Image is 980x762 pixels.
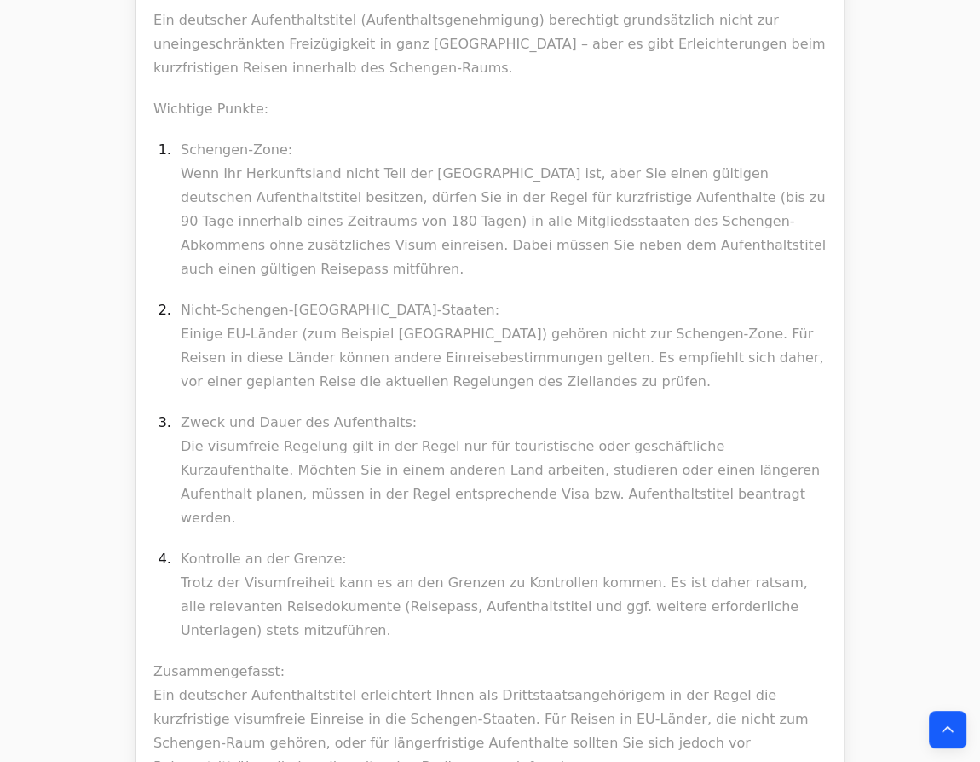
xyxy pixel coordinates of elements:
[929,711,966,748] button: Back to top
[181,411,827,530] p: Zweck und Dauer des Aufenthalts: Die visumfreie Regelung gilt in der Regel nur für touristische o...
[153,9,827,80] p: Ein deutscher Aufenthaltstitel (Aufenthaltsgenehmigung) berechtigt grundsätzlich nicht zur uneing...
[153,97,827,121] p: Wichtige Punkte:
[181,547,827,643] p: Kontrolle an der Grenze: Trotz der Visumfreiheit kann es an den Grenzen zu Kontrollen kommen. Es ...
[181,298,827,394] p: Nicht-Schengen-[GEOGRAPHIC_DATA]-Staaten: Einige EU-Länder (zum Beispiel [GEOGRAPHIC_DATA]) gehör...
[181,138,827,281] p: Schengen-Zone: Wenn Ihr Herkunftsland nicht Teil der [GEOGRAPHIC_DATA] ist, aber Sie einen gültig...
